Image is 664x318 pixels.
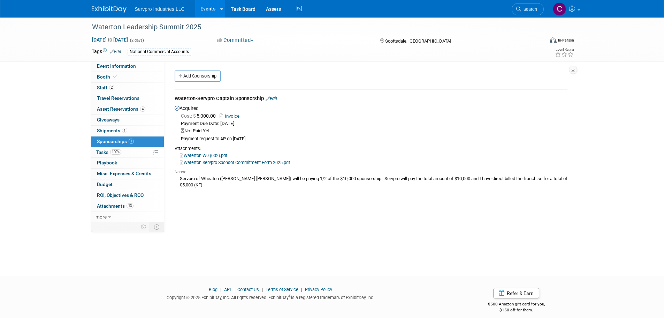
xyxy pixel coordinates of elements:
a: Attachments13 [91,201,164,212]
div: $150 off for them. [460,307,573,313]
span: ROI, Objectives & ROO [97,192,144,198]
span: Misc. Expenses & Credits [97,171,151,176]
span: to [107,37,113,43]
a: Edit [266,96,277,101]
a: Waterton W9 (002).pdf [180,153,227,158]
span: Giveaways [97,117,120,123]
button: Committed [215,37,256,44]
i: Booth reservation complete [113,75,117,79]
span: [DATE] [DATE] [92,37,128,43]
span: Shipments [97,128,127,133]
span: Servpro Industries LLC [135,6,185,12]
span: Booth [97,74,118,80]
img: Chris Chassagneux [553,2,566,16]
a: Staff2 [91,83,164,93]
a: Travel Reservations [91,93,164,104]
div: Event Format [503,36,574,47]
img: Format-Inperson.png [550,37,557,43]
div: Copyright © 2025 ExhibitDay, Inc. All rights reserved. ExhibitDay is a registered trademark of Ex... [92,293,450,301]
a: ROI, Objectives & ROO [91,190,164,201]
a: API [224,287,231,292]
div: $500 Amazon gift card for you, [460,297,573,313]
a: more [91,212,164,222]
span: 1 [129,139,134,144]
a: Blog [209,287,217,292]
a: Asset Reservations4 [91,104,164,114]
span: 1 [122,128,127,133]
div: Payment request to AP on [DATE] [181,136,567,142]
sup: ® [289,294,291,298]
div: Not Paid Yet [181,128,567,134]
a: Shipments1 [91,126,164,136]
div: Acquired [175,104,567,191]
a: Privacy Policy [305,287,332,292]
span: Asset Reservations [97,106,145,112]
span: more [96,214,107,220]
span: Travel Reservations [97,95,139,101]
a: Sponsorships1 [91,136,164,147]
span: | [299,287,304,292]
div: Payment Due Date: [DATE] [181,120,567,127]
div: National Commercial Accounts [128,48,191,56]
td: Personalize Event Tab Strip [138,222,150,231]
a: Booth [91,72,164,82]
a: Contact Us [237,287,259,292]
a: Playbook [91,158,164,168]
td: Tags [92,48,121,56]
a: Invoice [220,113,242,119]
span: Attachments [97,203,133,209]
div: Attachments: [175,146,567,152]
span: Tasks [96,149,121,155]
span: 13 [127,203,133,208]
img: ExhibitDay [92,6,127,13]
div: Waterton-Servpro Captain Sponsorship [175,95,567,104]
span: (2 days) [129,38,144,43]
a: Giveaways [91,115,164,125]
a: Add Sponsorship [175,71,221,82]
span: 4 [140,106,145,112]
span: Playbook [97,160,117,165]
span: Scottsdale, [GEOGRAPHIC_DATA] [385,38,451,44]
a: Misc. Expenses & Credits [91,169,164,179]
a: Search [512,3,544,15]
div: In-Person [558,38,574,43]
a: Budget [91,179,164,190]
span: 2 [109,85,114,90]
div: Waterton Leadership Summit 2025 [90,21,533,34]
span: Event Information [97,63,136,69]
span: 100% [110,149,121,155]
span: Cost: $ [181,113,197,119]
a: Refer & Earn [493,288,539,298]
span: | [219,287,223,292]
span: Staff [97,85,114,90]
div: Notes: [175,169,567,175]
span: | [232,287,236,292]
span: Budget [97,182,113,187]
a: Terms of Service [266,287,298,292]
div: Event Rating [555,48,574,51]
div: Servpro of Wheaton ([PERSON_NAME]-[PERSON_NAME]) will be paying 1/2 of the $10,000 sponsorship. S... [175,175,567,188]
span: Sponsorships [97,139,134,144]
td: Toggle Event Tabs [150,222,164,231]
span: 5,000.00 [181,113,219,119]
a: Edit [110,49,121,54]
a: Waterton-Servpro Sponsor Commitment Form 2025.pdf [180,160,290,165]
span: Search [521,7,537,12]
span: | [260,287,265,292]
a: Tasks100% [91,147,164,158]
a: Event Information [91,61,164,72]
